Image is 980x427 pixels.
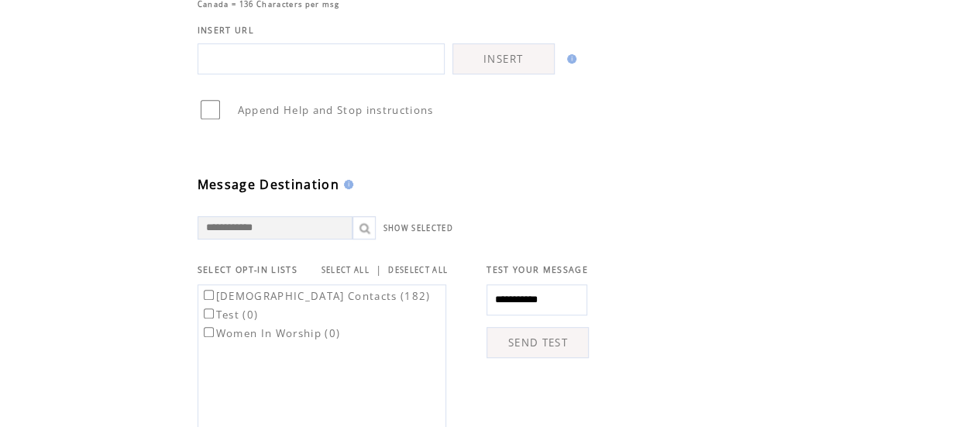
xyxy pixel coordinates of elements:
label: Women In Worship (0) [201,326,341,340]
span: Append Help and Stop instructions [238,103,434,117]
label: Test (0) [201,308,259,322]
span: Message Destination [198,176,339,193]
span: SELECT OPT-IN LISTS [198,264,297,275]
a: SEND TEST [487,327,589,358]
a: SELECT ALL [322,265,370,275]
a: DESELECT ALL [388,265,448,275]
span: TEST YOUR MESSAGE [487,264,588,275]
span: INSERT URL [198,25,254,36]
img: help.gif [562,54,576,64]
input: [DEMOGRAPHIC_DATA] Contacts (182) [204,290,214,300]
a: INSERT [452,43,555,74]
img: help.gif [339,180,353,189]
input: Test (0) [204,308,214,319]
input: Women In Worship (0) [204,327,214,337]
label: [DEMOGRAPHIC_DATA] Contacts (182) [201,289,431,303]
a: SHOW SELECTED [383,223,453,233]
span: | [376,263,382,277]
